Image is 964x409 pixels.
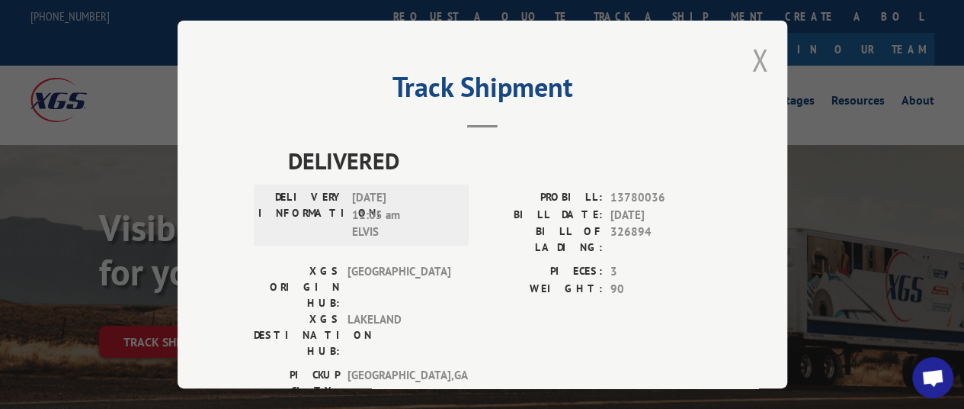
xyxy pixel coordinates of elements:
[912,357,953,398] div: Open chat
[610,263,711,281] span: 3
[254,311,340,359] label: XGS DESTINATION HUB:
[254,263,340,311] label: XGS ORIGIN HUB:
[482,206,603,224] label: BILL DATE:
[288,143,711,178] span: DELIVERED
[347,263,450,311] span: [GEOGRAPHIC_DATA]
[610,224,711,256] span: 326894
[254,76,711,105] h2: Track Shipment
[258,189,344,241] label: DELIVERY INFORMATION:
[352,189,455,241] span: [DATE] 11:05 am ELVIS
[610,206,711,224] span: [DATE]
[482,189,603,207] label: PROBILL:
[347,311,450,359] span: LAKELAND
[254,367,340,399] label: PICKUP CITY:
[610,280,711,298] span: 90
[482,280,603,298] label: WEIGHT:
[347,367,450,399] span: [GEOGRAPHIC_DATA] , GA
[482,263,603,281] label: PIECES:
[751,40,768,80] button: Close modal
[610,189,711,207] span: 13780036
[482,224,603,256] label: BILL OF LADING:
